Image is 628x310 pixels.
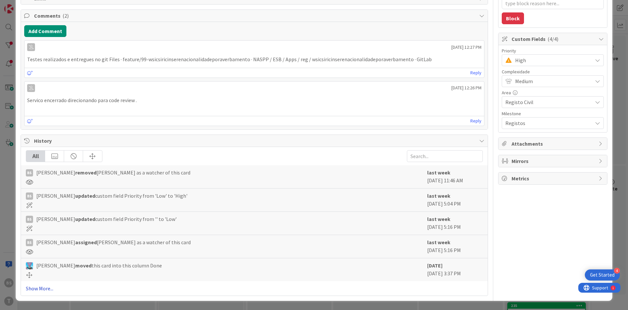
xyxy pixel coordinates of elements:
[26,239,33,246] div: BS
[36,169,190,176] span: [PERSON_NAME] [PERSON_NAME] as a watcher of this card
[451,84,481,91] span: [DATE] 12:26 PM
[512,35,595,43] span: Custom Fields
[27,56,481,63] p: Testes realizados e entregues no git Files · feature/99-wsicsiricinserenacionalidadeporaverbament...
[512,140,595,148] span: Attachments
[505,119,589,128] span: Registos
[62,12,69,19] span: ( 2 )
[427,169,450,176] b: last week
[515,56,589,65] span: High
[26,169,33,176] div: BS
[36,215,177,223] span: [PERSON_NAME] custom field Priority from '' to 'Low'
[502,111,604,116] div: Milestone
[502,48,604,53] div: Priority
[427,192,483,208] div: [DATE] 5:04 PM
[34,137,476,145] span: History
[585,269,620,281] div: Open Get Started checklist, remaining modules: 4
[36,262,162,269] span: [PERSON_NAME] this card into this column Done
[26,151,45,162] div: All
[451,44,481,51] span: [DATE] 12:27 PM
[75,239,97,246] b: assigned
[505,98,589,107] span: Registo Civil
[75,262,92,269] b: moved
[26,262,33,269] img: SF
[36,192,187,200] span: [PERSON_NAME] custom field Priority from 'Low' to 'High'
[512,157,595,165] span: Mirrors
[427,192,450,199] b: last week
[75,192,95,199] b: updated
[75,216,95,222] b: updated
[512,174,595,182] span: Metrics
[27,97,481,104] p: Servico encerrado direcionando para code review .
[34,3,36,8] div: 1
[427,215,483,231] div: [DATE] 5:16 PM
[427,239,450,246] b: last week
[502,90,604,95] div: Area
[36,238,191,246] span: [PERSON_NAME] [PERSON_NAME] as a watcher of this card
[427,238,483,255] div: [DATE] 5:16 PM
[548,36,558,42] span: ( 4/4 )
[26,192,33,200] div: BS
[515,77,589,86] span: Medium
[502,69,604,74] div: Complexidade
[470,69,481,77] a: Reply
[614,268,620,274] div: 4
[427,262,443,269] b: [DATE]
[427,262,483,278] div: [DATE] 3:37 PM
[26,284,483,292] a: Show More...
[26,216,33,223] div: BS
[590,272,615,278] div: Get Started
[75,169,96,176] b: removed
[24,25,66,37] button: Add Comment
[14,1,30,9] span: Support
[470,117,481,125] a: Reply
[502,12,524,24] button: Block
[407,150,483,162] input: Search...
[427,216,450,222] b: last week
[427,169,483,185] div: [DATE] 11:46 AM
[34,12,476,20] span: Comments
